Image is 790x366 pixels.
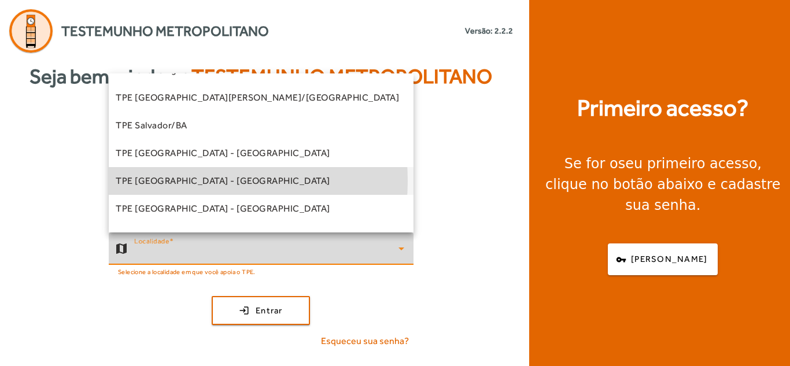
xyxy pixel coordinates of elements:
[116,146,330,160] span: TPE [GEOGRAPHIC_DATA] - [GEOGRAPHIC_DATA]
[116,174,330,188] span: TPE [GEOGRAPHIC_DATA] - [GEOGRAPHIC_DATA]
[116,202,330,216] span: TPE [GEOGRAPHIC_DATA] - [GEOGRAPHIC_DATA]
[116,91,399,105] span: TPE [GEOGRAPHIC_DATA][PERSON_NAME]/[GEOGRAPHIC_DATA]
[116,63,208,77] span: TPE Porto Seguro/BA
[116,119,187,132] span: TPE Salvador/BA
[116,230,185,243] span: TPE Taubaté/SP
